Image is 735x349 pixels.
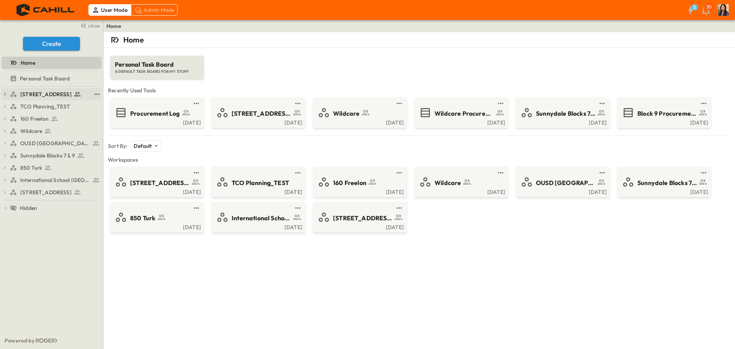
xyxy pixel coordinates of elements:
div: Sunnydale Blocks 7 & 9test [2,149,101,162]
button: test [293,168,302,177]
button: close [77,20,101,31]
span: Wildcare [434,179,461,187]
a: [DATE] [112,188,201,194]
span: [STREET_ADDRESS] [20,90,72,98]
span: OUSD [GEOGRAPHIC_DATA] [20,139,90,147]
span: Personal Task Board [20,75,70,82]
a: [DATE] [315,119,404,125]
button: 5 [683,3,698,17]
a: Wildcare [416,176,505,188]
a: [DATE] [213,119,302,125]
div: User Mode [88,4,131,16]
span: Wildcare Procurement Log [434,109,494,118]
span: 850 Turk [130,214,155,223]
p: Home [123,34,144,45]
a: [STREET_ADDRESS] [10,187,100,198]
a: 850 Turk [10,162,100,173]
div: [DATE] [315,223,404,229]
a: [DATE] [416,188,505,194]
span: Block 9 Procurement Log [637,109,697,118]
a: Wildcare Procurement Log [416,107,505,119]
span: OUSD [GEOGRAPHIC_DATA] [536,179,595,187]
div: Wildcaretest [2,125,101,137]
a: [DATE] [112,119,201,125]
span: Sunnydale Blocks 7 & 9 [637,179,697,187]
img: 4f72bfc4efa7236828875bac24094a5ddb05241e32d018417354e964050affa1.png [9,2,83,18]
a: [STREET_ADDRESS] [315,211,404,223]
button: test [192,99,201,108]
a: [STREET_ADDRESS] [213,107,302,119]
span: International School San Francisco [20,176,90,184]
button: test [395,99,404,108]
a: OUSD [GEOGRAPHIC_DATA] [10,138,100,149]
a: Sunnydale Blocks 7 & 9 [619,176,708,188]
a: Home [106,22,121,30]
span: International School [GEOGRAPHIC_DATA] [232,214,291,223]
button: test [598,99,607,108]
a: 850 Turk [112,211,201,223]
span: Recently Used Tools [108,87,730,94]
p: Default [134,142,152,150]
a: Wildcare [315,107,404,119]
a: [DATE] [213,223,302,229]
a: [DATE] [213,188,302,194]
span: [STREET_ADDRESS] [232,109,291,118]
img: Profile Picture [717,4,729,16]
a: Procurement Log [112,107,201,119]
a: Sunnydale Blocks 7 & 9 [10,150,100,161]
span: 160 Freelon [20,115,49,123]
button: Create [23,37,80,51]
button: test [395,168,404,177]
button: test [192,168,201,177]
button: test [293,99,302,108]
button: test [496,168,505,177]
a: [DATE] [518,119,607,125]
a: [DATE] [619,119,708,125]
button: test [395,203,404,213]
span: TCO Planning_TEST [232,179,289,187]
a: Personal Task Board [2,73,100,84]
div: [DATE] [619,188,708,194]
button: test [192,203,201,213]
div: [STREET_ADDRESS]test [2,186,101,198]
a: Home [2,57,100,68]
a: Block 9 Procurement Log [619,107,708,119]
a: TCO Planning_TEST [213,176,302,188]
a: [STREET_ADDRESS] [112,176,201,188]
div: OUSD [GEOGRAPHIC_DATA]test [2,137,101,149]
div: 160 Freelontest [2,113,101,125]
a: OUSD [GEOGRAPHIC_DATA] [518,176,607,188]
span: Home [21,59,35,67]
a: Personal Task BoardA DEFAULT TASK BOARD FOR MY STUFF [109,48,205,79]
span: Wildcare [20,127,42,135]
button: test [699,168,708,177]
span: TCO Planning_TEST [20,103,70,110]
span: [STREET_ADDRESS] [333,214,392,223]
span: Workspaces [108,156,730,164]
nav: breadcrumbs [106,22,126,30]
a: [DATE] [416,119,505,125]
a: International School San Francisco [10,175,100,185]
a: Wildcare [10,126,100,136]
div: 850 Turktest [2,162,101,174]
p: 30 [706,4,712,10]
button: test [496,99,505,108]
div: Admin Mode [131,4,178,16]
h6: 5 [693,4,696,10]
div: Default [131,141,161,151]
a: TCO Planning_TEST [10,101,100,112]
p: Sort By: [108,142,127,150]
span: Personal Task Board [115,60,199,69]
a: [DATE] [112,223,201,229]
a: [DATE] [315,188,404,194]
span: 850 Turk [20,164,42,172]
span: Hidden [20,204,37,212]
